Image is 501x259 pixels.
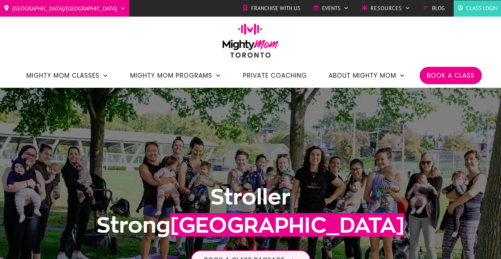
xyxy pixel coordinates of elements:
a: Mighty Mom Classes [26,69,108,82]
a: Events [313,3,349,14]
span: Resources [371,3,402,14]
a: Mighty Mom Programs [130,69,221,82]
a: Franchise with Us [242,3,300,14]
a: Class Login [457,3,497,14]
a: [GEOGRAPHIC_DATA]/[GEOGRAPHIC_DATA] [4,3,126,14]
span: Events [322,3,341,14]
a: About Mighty Mom [329,69,405,82]
a: Resources [361,3,410,14]
a: Private Coaching [243,69,307,82]
span: [GEOGRAPHIC_DATA] [170,213,404,237]
h1: Stroller Strong [56,183,445,239]
img: mightymom-logo-toronto [219,23,282,63]
span: Blog [432,3,445,14]
a: Blog [423,3,445,14]
span: Mighty Mom Classes [26,69,99,82]
span: Franchise with Us [251,3,300,14]
span: Mighty Mom Programs [130,69,212,82]
span: [GEOGRAPHIC_DATA]/[GEOGRAPHIC_DATA] [12,3,117,14]
span: Class Login [466,3,497,14]
span: About Mighty Mom [329,69,396,82]
a: Book a Class [427,69,475,82]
